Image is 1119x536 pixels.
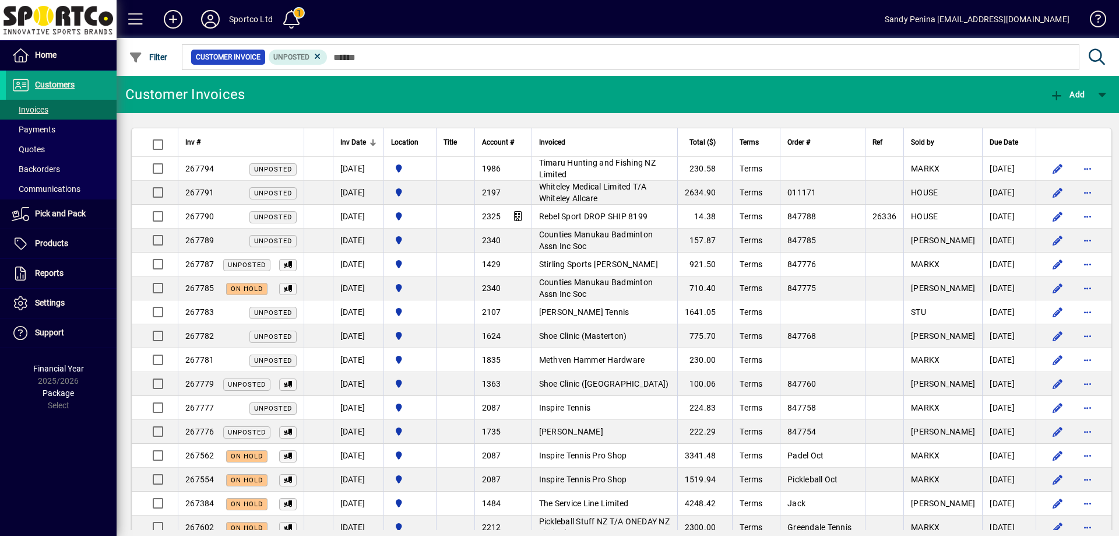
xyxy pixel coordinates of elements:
mat-chip: Customer Invoice Status: Unposted [269,50,328,65]
span: 267602 [185,523,214,532]
span: Customer Invoice [196,51,261,63]
button: Edit [1048,159,1067,178]
td: [DATE] [982,157,1036,181]
span: 267777 [185,403,214,412]
span: STU [911,307,926,317]
td: [DATE] [982,396,1036,420]
td: [DATE] [333,420,383,444]
td: [DATE] [333,276,383,300]
button: More options [1078,446,1097,465]
td: [DATE] [333,229,383,253]
span: Sportco Ltd Warehouse [391,425,429,438]
span: On hold [231,477,263,484]
td: [DATE] [982,324,1036,348]
span: HOUSE [911,212,938,221]
button: Filter [126,47,171,68]
span: Sportco Ltd Warehouse [391,353,429,366]
span: Terms [740,136,759,149]
span: Invoiced [539,136,565,149]
span: 2212 [482,523,501,532]
button: Edit [1048,422,1067,441]
button: Edit [1048,494,1067,513]
span: 267562 [185,451,214,460]
span: On hold [231,500,263,508]
td: [DATE] [982,468,1036,492]
button: More options [1078,470,1097,489]
span: 011171 [787,188,817,197]
div: Sportco Ltd [229,10,273,29]
span: 847788 [787,212,817,221]
a: Quotes [6,139,117,159]
div: Due Date [990,136,1029,149]
button: Edit [1048,351,1067,369]
span: Terms [740,451,762,460]
span: 267776 [185,427,214,436]
span: [PERSON_NAME] [911,236,975,245]
td: [DATE] [982,205,1036,229]
span: Support [35,328,64,337]
span: The Service Line Limited [539,499,629,508]
span: 267384 [185,499,214,508]
button: Edit [1048,470,1067,489]
button: More options [1078,422,1097,441]
span: Account # [482,136,514,149]
td: [DATE] [982,229,1036,253]
span: On hold [231,524,263,532]
td: [DATE] [982,348,1036,372]
span: [PERSON_NAME] [911,427,975,436]
span: [PERSON_NAME] [911,379,975,388]
span: [PERSON_NAME] [539,427,603,436]
span: 1624 [482,331,501,341]
td: [DATE] [982,372,1036,396]
span: Unposted [228,381,266,388]
span: Terms [740,355,762,365]
span: 2087 [482,451,501,460]
td: [DATE] [333,372,383,396]
button: Add [1047,84,1088,105]
span: Order # [787,136,810,149]
td: 157.87 [677,229,733,253]
span: 2325 [482,212,501,221]
span: 267783 [185,307,214,317]
span: Due Date [990,136,1018,149]
span: 1735 [482,427,501,436]
span: Inv # [185,136,200,149]
span: 267554 [185,475,214,484]
span: Unposted [273,53,309,61]
span: Quotes [12,145,45,154]
span: 847776 [787,260,817,269]
div: Inv Date [340,136,376,149]
span: Terms [740,427,762,436]
span: Terms [740,260,762,269]
button: Edit [1048,183,1067,202]
span: Sportco Ltd Warehouse [391,449,429,462]
span: Inspire Tennis [539,403,591,412]
td: [DATE] [982,444,1036,468]
span: MARKX [911,475,939,484]
span: 267785 [185,283,214,293]
span: MARKX [911,260,939,269]
td: [DATE] [333,468,383,492]
span: Whiteley Medical Limited T/A Whiteley Allcare [539,182,647,203]
a: Products [6,229,117,258]
button: Edit [1048,327,1067,345]
span: Sportco Ltd Warehouse [391,497,429,510]
span: 267789 [185,236,214,245]
span: Terms [740,499,762,508]
span: 267781 [185,355,214,365]
span: Greendale Tennis [787,523,851,532]
span: Stirling Sports [PERSON_NAME] [539,260,658,269]
span: Pickleball Oct [787,475,838,484]
button: More options [1078,327,1097,345]
span: Shoe Clinic (Masterton) [539,331,627,341]
button: Edit [1048,207,1067,226]
span: Communications [12,184,80,194]
span: Counties Manukau Badminton Assn Inc Soc [539,230,653,251]
span: Total ($) [689,136,716,149]
span: 267782 [185,331,214,341]
button: Profile [192,9,229,30]
span: 2340 [482,283,501,293]
span: [PERSON_NAME] [911,499,975,508]
a: Support [6,318,117,348]
span: Unposted [254,405,292,412]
